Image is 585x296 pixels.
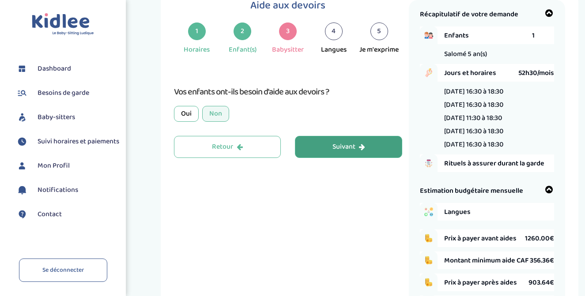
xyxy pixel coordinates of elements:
img: hand_clock.png [420,64,438,82]
button: Retour [174,136,281,158]
div: 2 [234,22,251,40]
span: Prix à payer après aides [444,277,528,288]
a: Contact [15,208,119,221]
span: Dashboard [38,64,71,74]
img: babysitters.svg [15,111,29,124]
li: [DATE] 11:30 à 18:30 [444,112,503,124]
span: Mon Profil [38,161,70,171]
span: 1 [532,30,535,41]
img: besoin.svg [15,86,29,100]
img: coins.png [420,229,438,247]
li: [DATE] 16:30 à 18:30 [444,86,503,97]
span: Salomé 5 an(s) [444,49,487,60]
img: contact.svg [15,208,29,221]
button: Suivant [295,136,402,158]
a: Mon Profil [15,159,119,172]
img: coins.png [420,251,438,269]
div: 4 [325,22,343,40]
span: Langues [444,206,532,217]
span: Montant minimum aide CAF [444,255,530,266]
a: Se déconnecter [19,259,107,282]
li: [DATE] 16:30 à 18:30 [444,139,503,150]
span: Prix à payer avant aides [444,233,525,244]
li: [DATE] 16:30 à 18:30 [444,126,503,137]
div: 3 [279,22,297,40]
a: Baby-sitters [15,111,119,124]
img: suivihoraire.svg [15,135,29,148]
span: Enfants [444,30,532,41]
div: Retour [212,142,243,152]
span: Contact [38,209,62,220]
img: profil.svg [15,159,29,172]
img: activities.png [420,203,438,221]
span: 52h30/mois [518,67,554,79]
img: dashboard.svg [15,62,29,75]
li: [DATE] 16:30 à 18:30 [444,99,503,110]
img: notification.svg [15,184,29,197]
a: Notifications [15,184,119,197]
span: Estimation budgétaire mensuelle [420,185,523,196]
span: 1260.00€ [525,233,554,244]
img: coins.png [420,274,438,291]
a: Besoins de garde [15,86,119,100]
div: Babysitter [272,45,304,55]
div: Suivant [332,142,365,152]
span: Récapitulatif de votre demande [420,9,518,20]
span: Jours et horaires [444,67,518,79]
div: 5 [370,22,388,40]
span: Notifications [38,185,78,195]
span: Rituels à assurer durant la garde [444,158,554,169]
img: logo.svg [32,13,94,36]
span: Besoins de garde [38,88,89,98]
div: Je m'exprime [359,45,399,55]
span: Baby-sitters [38,112,75,123]
h1: Vos enfants ont-ils besoin d'aide aux devoirs ? [174,85,402,99]
div: Enfant(s) [229,45,257,55]
img: boy_girl.png [420,26,438,44]
a: Dashboard [15,62,119,75]
span: 903.64€ [528,277,554,288]
div: Oui [174,106,199,122]
span: 356.36€ [530,255,554,266]
div: Langues [321,45,347,55]
img: hand_to_do_list.png [420,154,438,172]
span: Suivi horaires et paiements [38,136,119,147]
div: 1 [188,22,206,40]
div: Non [202,106,229,122]
a: Suivi horaires et paiements [15,135,119,148]
div: Horaires [184,45,210,55]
